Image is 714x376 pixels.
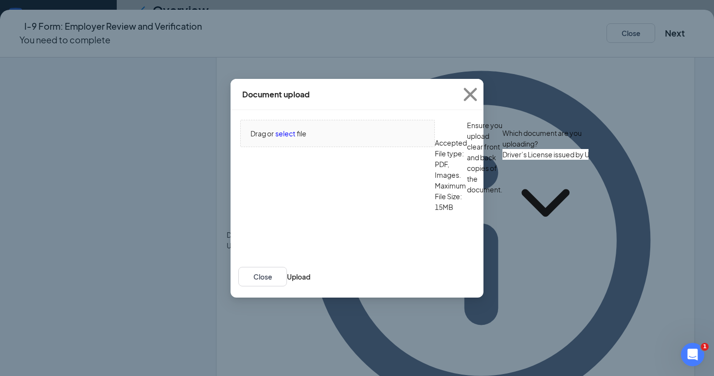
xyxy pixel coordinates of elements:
[502,128,589,149] span: Which document are you uploading?
[457,81,483,108] svg: Cross
[287,271,310,282] button: Upload
[241,120,434,147] span: Drag orselectfile
[457,79,483,110] button: Close
[467,120,502,246] span: Ensure you upload clear front and back copies of the document.
[681,343,704,366] iframe: Intercom live chat
[435,137,467,246] span: Accepted File type: PDF, Images. Maximum File Size: 15MB
[502,160,589,246] svg: ChevronDown
[238,267,287,286] button: Close
[502,149,589,160] input: Select document type
[297,128,306,139] span: file
[242,89,310,99] div: Document upload
[701,343,709,351] span: 1
[275,128,295,139] span: select
[250,128,274,139] span: Drag or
